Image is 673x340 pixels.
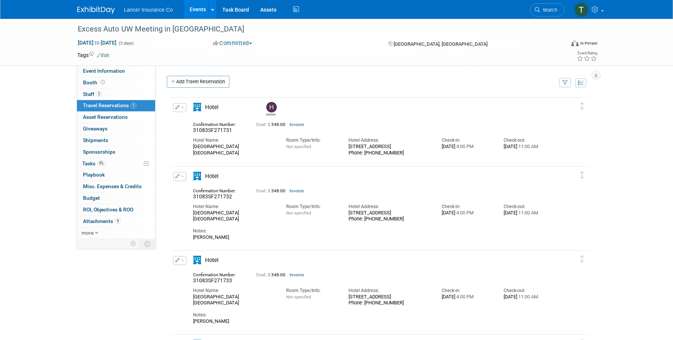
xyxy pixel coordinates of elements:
span: Misc. Expenses & Credits [83,183,142,189]
a: Misc. Expenses & Credits [77,181,155,192]
div: [PERSON_NAME] [193,234,555,240]
a: Attachments9 [77,216,155,227]
div: Notes: [193,312,555,318]
span: Not specified [286,144,311,149]
div: [DATE] [442,210,492,216]
a: Asset Reservations [77,112,155,123]
a: Tasks0% [77,158,155,169]
span: 4:00 PM [455,294,474,300]
div: [STREET_ADDRESS] Phone: [PHONE_NUMBER] [349,210,430,222]
div: Room Type/Info: [286,288,337,294]
a: Travel Reservations9 [77,100,155,111]
div: [STREET_ADDRESS] Phone: [PHONE_NUMBER] [349,144,430,156]
div: Check-out: [504,137,554,144]
td: Toggle Event Tabs [140,239,155,249]
span: 31083SF271731 [193,127,232,133]
div: [DATE] [504,144,554,150]
a: Playbook [77,169,155,181]
div: Event Format [520,39,598,50]
span: Travel Reservations [83,102,136,108]
a: ROI, Objectives & ROO [77,204,155,216]
span: Event Information [83,68,125,74]
div: Hotel Address: [349,288,430,294]
div: Check-out: [504,288,554,294]
div: Confirmation Number: [193,270,245,277]
div: [PERSON_NAME] [193,318,555,324]
span: Shipments [83,137,108,143]
i: Click and drag to move item [580,171,584,178]
a: Staff2 [77,89,155,100]
div: [GEOGRAPHIC_DATA] [GEOGRAPHIC_DATA] [193,294,275,306]
img: Holly Miller [266,102,277,112]
a: more [77,228,155,239]
div: Hotel Address: [349,204,430,210]
span: Attachments [83,218,121,224]
div: Event Rating [577,51,597,55]
div: Holly Miller [264,102,278,117]
td: Tags [77,51,109,59]
span: 4:00 PM [455,210,474,216]
span: 0% [97,160,106,166]
a: Giveaways [77,123,155,135]
a: Budget [77,193,155,204]
span: 348.00 [256,272,288,277]
a: Shipments [77,135,155,146]
a: Edit [97,53,109,58]
span: more [81,230,94,236]
img: Terrence Forrest [574,3,588,17]
span: Cost: $ [256,188,271,193]
i: Filter by Traveler [563,81,568,85]
span: [GEOGRAPHIC_DATA], [GEOGRAPHIC_DATA] [394,41,487,47]
span: 31083SF271733 [193,277,232,283]
span: 9 [115,218,121,224]
span: Staff [83,91,102,97]
span: Tasks [82,160,106,166]
i: Hotel [193,172,201,180]
div: Room Type/Info: [286,137,337,144]
div: Hotel Name: [193,288,275,294]
span: Cost: $ [256,122,271,127]
a: Booth [77,77,155,88]
span: Asset Reservations [83,114,128,120]
span: 11:00 AM [517,210,538,216]
div: Hotel Address: [349,137,430,144]
span: Booth [83,79,106,85]
a: Sponsorships [77,147,155,158]
a: Invoice [290,122,304,127]
span: Not specified [286,295,311,300]
a: Event Information [77,66,155,77]
a: Invoice [290,272,304,277]
div: Check-in: [442,137,492,144]
div: [DATE] [504,294,554,300]
td: Personalize Event Tab Strip [127,239,140,249]
a: Search [530,3,564,16]
span: Sponsorships [83,149,115,155]
span: Hotel [205,173,219,180]
div: [GEOGRAPHIC_DATA] [GEOGRAPHIC_DATA] [193,144,275,156]
span: (3 days) [118,41,134,46]
div: Notes: [193,228,555,234]
div: Check-in: [442,288,492,294]
span: Search [540,7,557,13]
div: Confirmation Number: [193,186,245,193]
div: Confirmation Number: [193,120,245,127]
span: Playbook [83,172,105,178]
span: Hotel [205,257,219,264]
button: Committed [210,39,255,47]
span: Budget [83,195,100,201]
img: Format-Inperson.png [571,40,579,46]
div: Check-in: [442,204,492,210]
a: Add Travel Reservation [167,76,229,88]
span: [DATE] [DATE] [77,39,117,46]
span: 11:00 AM [517,144,538,149]
span: to [94,40,101,46]
div: Hotel Name: [193,137,275,144]
span: 348.00 [256,122,288,127]
span: 9 [131,103,136,108]
span: Cost: $ [256,272,271,277]
i: Hotel [193,103,201,111]
span: ROI, Objectives & ROO [83,207,133,213]
div: Holly Miller [266,112,276,117]
div: [GEOGRAPHIC_DATA] [GEOGRAPHIC_DATA] [193,210,275,222]
i: Click and drag to move item [580,255,584,262]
